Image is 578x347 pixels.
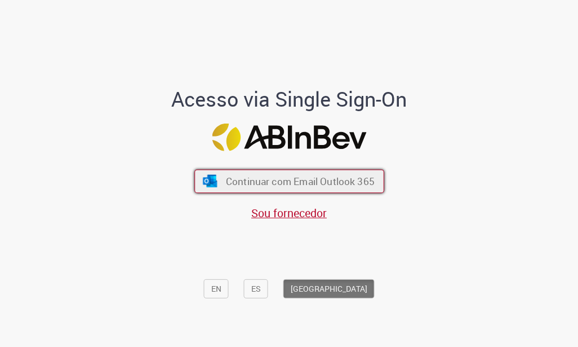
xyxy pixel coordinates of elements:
[212,124,366,151] img: Logo ABInBev
[194,170,384,194] button: ícone Azure/Microsoft 360 Continuar com Email Outlook 365
[202,175,218,188] img: ícone Azure/Microsoft 360
[161,87,417,110] h1: Acesso via Single Sign-On
[225,175,374,188] span: Continuar com Email Outlook 365
[283,279,375,298] button: [GEOGRAPHIC_DATA]
[244,279,268,298] button: ES
[251,205,327,221] a: Sou fornecedor
[204,279,229,298] button: EN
